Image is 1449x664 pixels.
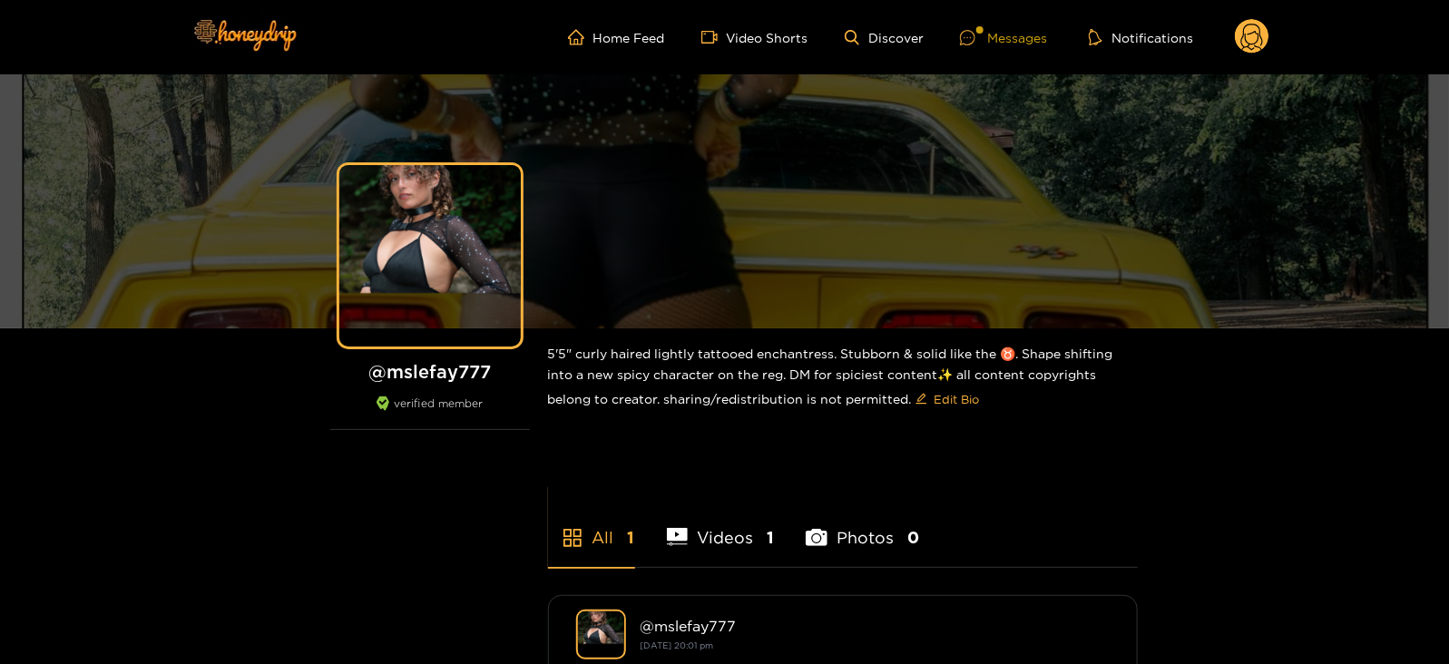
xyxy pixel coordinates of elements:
li: All [548,485,635,567]
span: 1 [767,526,774,549]
li: Videos [667,485,775,567]
div: @ mslefay777 [641,618,1110,634]
span: 1 [628,526,635,549]
a: Discover [845,30,924,45]
div: verified member [330,396,530,430]
li: Photos [806,485,919,567]
span: home [568,29,593,45]
a: Video Shorts [701,29,808,45]
span: 0 [907,526,919,549]
a: Home Feed [568,29,665,45]
button: Notifications [1083,28,1199,46]
span: appstore [562,527,583,549]
div: 5'5" curly haired lightly tattooed enchantress. Stubborn & solid like the ♉️. Shape shifting into... [548,328,1138,428]
small: [DATE] 20:01 pm [641,640,714,650]
span: edit [915,393,927,406]
h1: @ mslefay777 [330,360,530,383]
button: editEdit Bio [912,385,984,414]
img: mslefay777 [576,610,626,659]
span: Edit Bio [935,390,980,408]
div: Messages [960,27,1047,48]
span: video-camera [701,29,727,45]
